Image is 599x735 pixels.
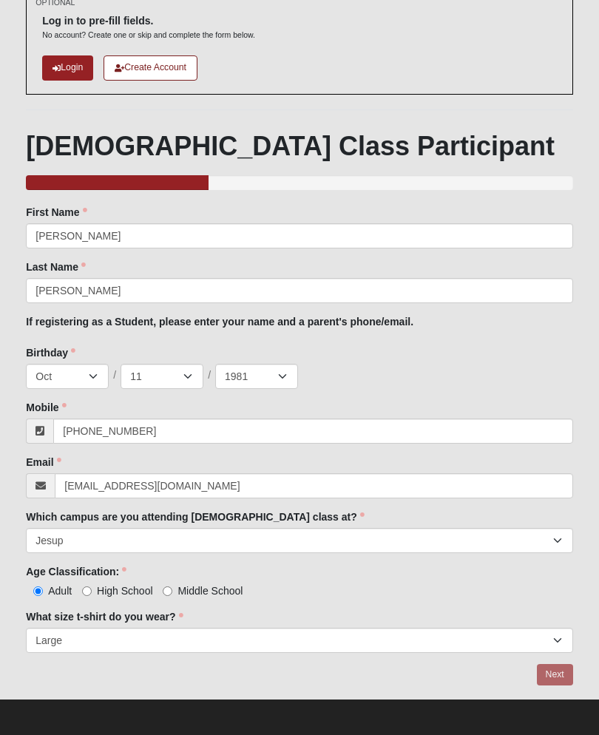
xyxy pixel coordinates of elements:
label: Mobile [26,400,66,415]
p: No account? Create one or skip and complete the form below. [42,30,255,41]
label: Birthday [26,345,75,360]
h1: [DEMOGRAPHIC_DATA] Class Participant [26,130,573,162]
label: First Name [26,205,87,220]
input: Middle School [163,586,172,596]
span: Middle School [177,585,243,597]
a: Create Account [104,55,197,80]
h6: Log in to pre-fill fields. [42,15,255,27]
span: / [208,367,211,384]
b: If registering as a Student, please enter your name and a parent's phone/email. [26,316,413,328]
span: High School [97,585,153,597]
input: Adult [33,586,43,596]
label: Which campus are you attending [DEMOGRAPHIC_DATA] class at? [26,509,365,524]
span: / [113,367,116,384]
input: High School [82,586,92,596]
label: Last Name [26,260,86,274]
a: Login [42,55,93,80]
label: Age Classification: [26,564,126,579]
label: Email [26,455,61,470]
label: What size t-shirt do you wear? [26,609,183,624]
span: Adult [48,585,72,597]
